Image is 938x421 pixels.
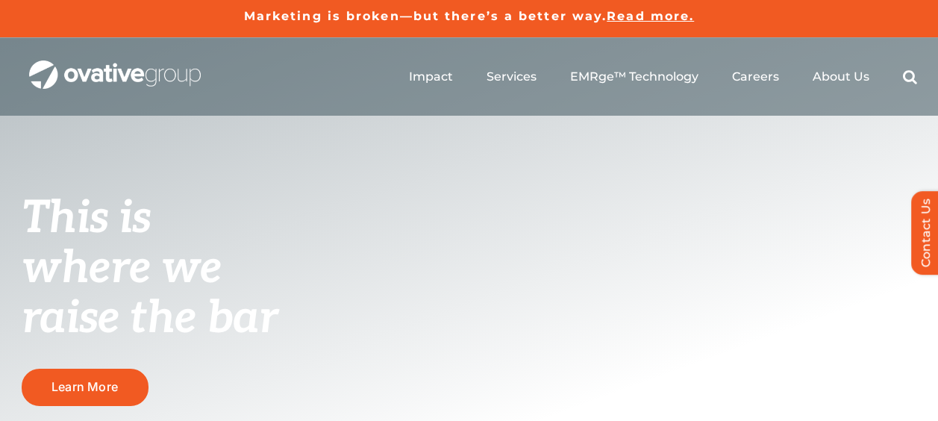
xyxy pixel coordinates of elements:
a: Learn More [22,369,148,405]
nav: Menu [409,53,917,101]
a: OG_Full_horizontal_WHT [29,59,201,73]
a: Read more. [607,9,694,23]
a: Impact [409,69,453,84]
span: This is [22,192,151,246]
a: Marketing is broken—but there’s a better way. [244,9,607,23]
a: EMRge™ Technology [570,69,698,84]
a: About Us [813,69,869,84]
a: Careers [732,69,779,84]
span: where we raise the bar [22,242,278,346]
a: Services [487,69,537,84]
span: Learn More [51,380,118,394]
a: Search [903,69,917,84]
